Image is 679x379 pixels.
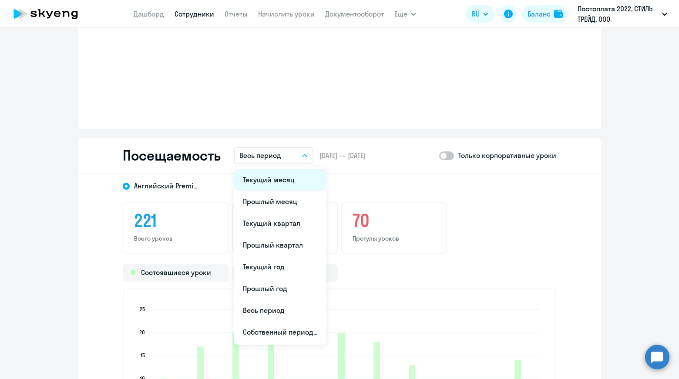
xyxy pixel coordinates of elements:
a: Отчеты [225,10,248,18]
p: Весь период [239,150,281,161]
button: Ещё [394,5,416,23]
span: Английский Premium [134,181,199,191]
text: 20 [139,329,145,335]
button: Весь период [234,147,313,164]
text: 15 [141,352,145,359]
a: Дашборд [134,10,164,18]
h3: 70 [353,210,436,231]
ul: Ещё [234,167,326,345]
p: Всего уроков [134,235,217,242]
button: RU [466,5,494,23]
button: Балансbalance [522,5,568,23]
a: Начислить уроки [258,10,315,18]
p: Постоплата 2022, СТИЛЬ ТРЕЙД, ООО [578,3,659,24]
div: Баланс [528,9,551,19]
a: Сотрудники [175,10,214,18]
h3: 221 [134,210,217,231]
div: Прогулы [232,264,338,282]
span: Ещё [394,9,407,19]
h2: Посещаемость [123,147,220,164]
p: Прогулы уроков [353,235,436,242]
button: Постоплата 2022, СТИЛЬ ТРЕЙД, ООО [573,3,672,24]
img: balance [554,10,563,18]
span: RU [472,9,480,19]
span: [DATE] — [DATE] [319,151,366,160]
a: Документооборот [325,10,384,18]
div: Состоявшиеся уроки [123,264,229,282]
text: 25 [140,306,145,312]
p: Только корпоративные уроки [458,150,556,161]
